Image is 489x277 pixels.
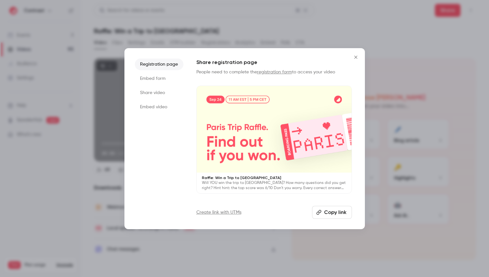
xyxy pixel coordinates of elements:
li: Registration page [135,59,183,70]
h1: Share registration page [196,59,352,66]
li: Share video [135,87,183,99]
button: Close [349,51,362,64]
a: Create link with UTMs [196,209,241,216]
p: Will YOU win the trip to [GEOGRAPHIC_DATA]? How many questions did you get right? Hint hint: the ... [202,180,346,191]
a: Raffle: Win a Trip to [GEOGRAPHIC_DATA]Will YOU win the trip to [GEOGRAPHIC_DATA]? How many quest... [196,86,352,194]
p: Raffle: Win a Trip to [GEOGRAPHIC_DATA] [202,175,346,180]
li: Embed video [135,101,183,113]
p: People need to complete the to access your video [196,69,352,75]
button: Copy link [312,206,352,219]
li: Embed form [135,73,183,84]
a: registration form [257,70,292,74]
